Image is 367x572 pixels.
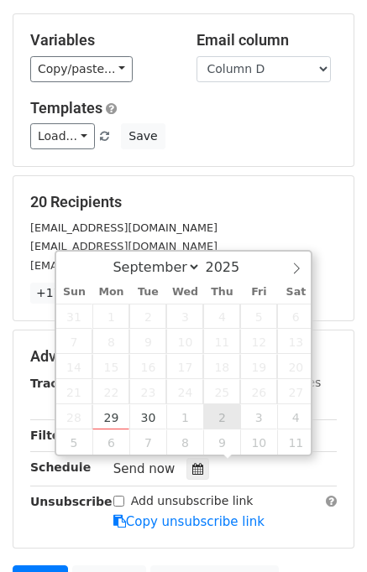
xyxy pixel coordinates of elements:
[277,354,314,379] span: September 20, 2025
[203,354,240,379] span: September 18, 2025
[30,123,95,149] a: Load...
[92,354,129,379] span: September 15, 2025
[56,379,93,404] span: September 21, 2025
[166,287,203,298] span: Wed
[129,304,166,329] span: September 2, 2025
[129,429,166,455] span: October 7, 2025
[30,429,73,442] strong: Filters
[113,514,265,529] a: Copy unsubscribe link
[283,491,367,572] iframe: Chat Widget
[203,404,240,429] span: October 2, 2025
[240,287,277,298] span: Fri
[30,460,91,474] strong: Schedule
[240,429,277,455] span: October 10, 2025
[113,461,176,476] span: Send now
[56,304,93,329] span: August 31, 2025
[56,429,93,455] span: October 5, 2025
[166,429,203,455] span: October 8, 2025
[240,304,277,329] span: September 5, 2025
[56,329,93,354] span: September 7, 2025
[92,429,129,455] span: October 6, 2025
[30,221,218,234] small: [EMAIL_ADDRESS][DOMAIN_NAME]
[30,347,337,366] h5: Advanced
[240,404,277,429] span: October 3, 2025
[277,304,314,329] span: September 6, 2025
[30,240,218,252] small: [EMAIL_ADDRESS][DOMAIN_NAME]
[131,492,254,510] label: Add unsubscribe link
[277,329,314,354] span: September 13, 2025
[30,193,337,211] h5: 20 Recipients
[92,404,129,429] span: September 29, 2025
[277,379,314,404] span: September 27, 2025
[129,379,166,404] span: September 23, 2025
[56,354,93,379] span: September 14, 2025
[56,404,93,429] span: September 28, 2025
[129,287,166,298] span: Tue
[92,379,129,404] span: September 22, 2025
[30,495,113,508] strong: Unsubscribe
[240,379,277,404] span: September 26, 2025
[166,329,203,354] span: September 10, 2025
[277,404,314,429] span: October 4, 2025
[203,379,240,404] span: September 25, 2025
[30,259,218,272] small: [EMAIL_ADDRESS][DOMAIN_NAME]
[129,354,166,379] span: September 16, 2025
[56,287,93,298] span: Sun
[201,259,261,275] input: Year
[121,123,165,149] button: Save
[92,304,129,329] span: September 1, 2025
[166,304,203,329] span: September 3, 2025
[129,404,166,429] span: September 30, 2025
[240,329,277,354] span: September 12, 2025
[203,429,240,455] span: October 9, 2025
[30,56,133,82] a: Copy/paste...
[129,329,166,354] span: September 9, 2025
[277,287,314,298] span: Sat
[166,404,203,429] span: October 1, 2025
[197,31,338,49] h5: Email column
[203,287,240,298] span: Thu
[30,377,87,390] strong: Tracking
[240,354,277,379] span: September 19, 2025
[166,379,203,404] span: September 24, 2025
[203,329,240,354] span: September 11, 2025
[92,329,129,354] span: September 8, 2025
[203,304,240,329] span: September 4, 2025
[92,287,129,298] span: Mon
[30,99,102,117] a: Templates
[30,283,101,304] a: +17 more
[277,429,314,455] span: October 11, 2025
[166,354,203,379] span: September 17, 2025
[30,31,171,49] h5: Variables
